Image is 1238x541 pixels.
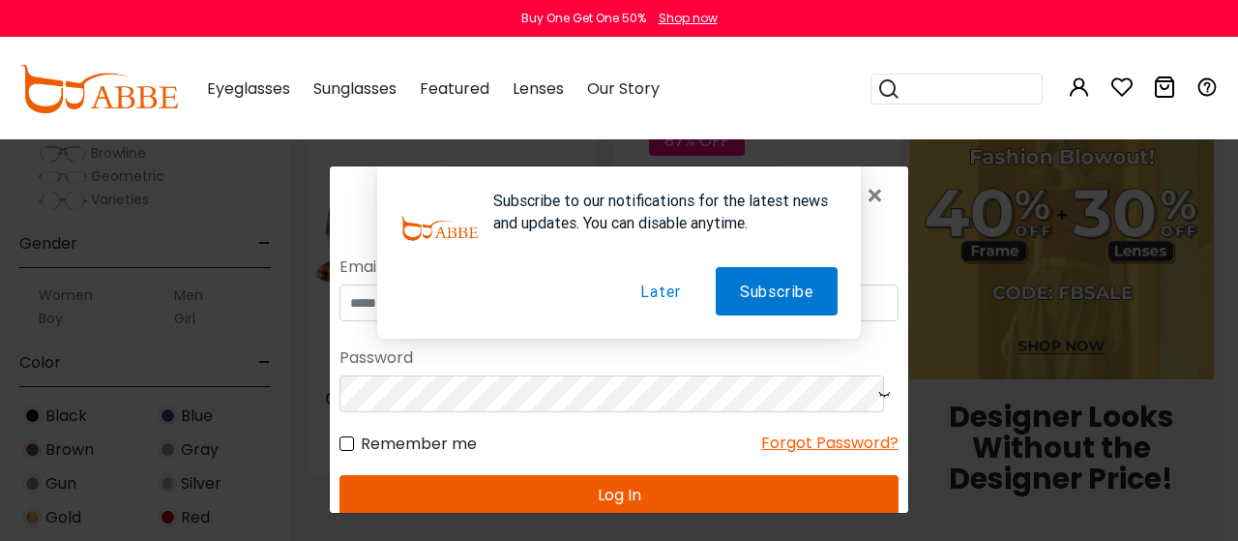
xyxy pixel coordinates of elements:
[10,174,569,209] div: Password
[10,369,569,395] div: or
[10,473,569,517] div: New to ABBE?
[420,77,489,100] span: Featured
[431,265,569,289] div: Forgot Password?
[587,77,660,100] span: Our Story
[313,77,397,100] span: Sunglasses
[513,77,564,100] span: Lenses
[207,77,290,100] span: Eyeglasses
[10,414,280,453] div: Sign in with Apple
[865,182,893,211] button: Close
[19,65,178,113] img: abbeglasses.com
[865,175,893,217] span: ×
[336,517,426,539] div: Sign up now
[659,10,718,27] div: Shop now
[386,101,508,149] button: Subscribe
[148,23,508,68] div: Subscribe to our notifications for the latest news and updates. You can disable anytime.
[71,23,148,101] img: notification icon
[10,265,147,289] label: Remember me
[649,10,718,26] a: Shop now
[286,101,374,149] button: Later
[10,517,569,540] div: Don't have an account?
[521,10,646,27] div: Buy One Get One 50%
[10,309,569,349] button: Log In
[299,414,569,454] button: Sign in with Google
